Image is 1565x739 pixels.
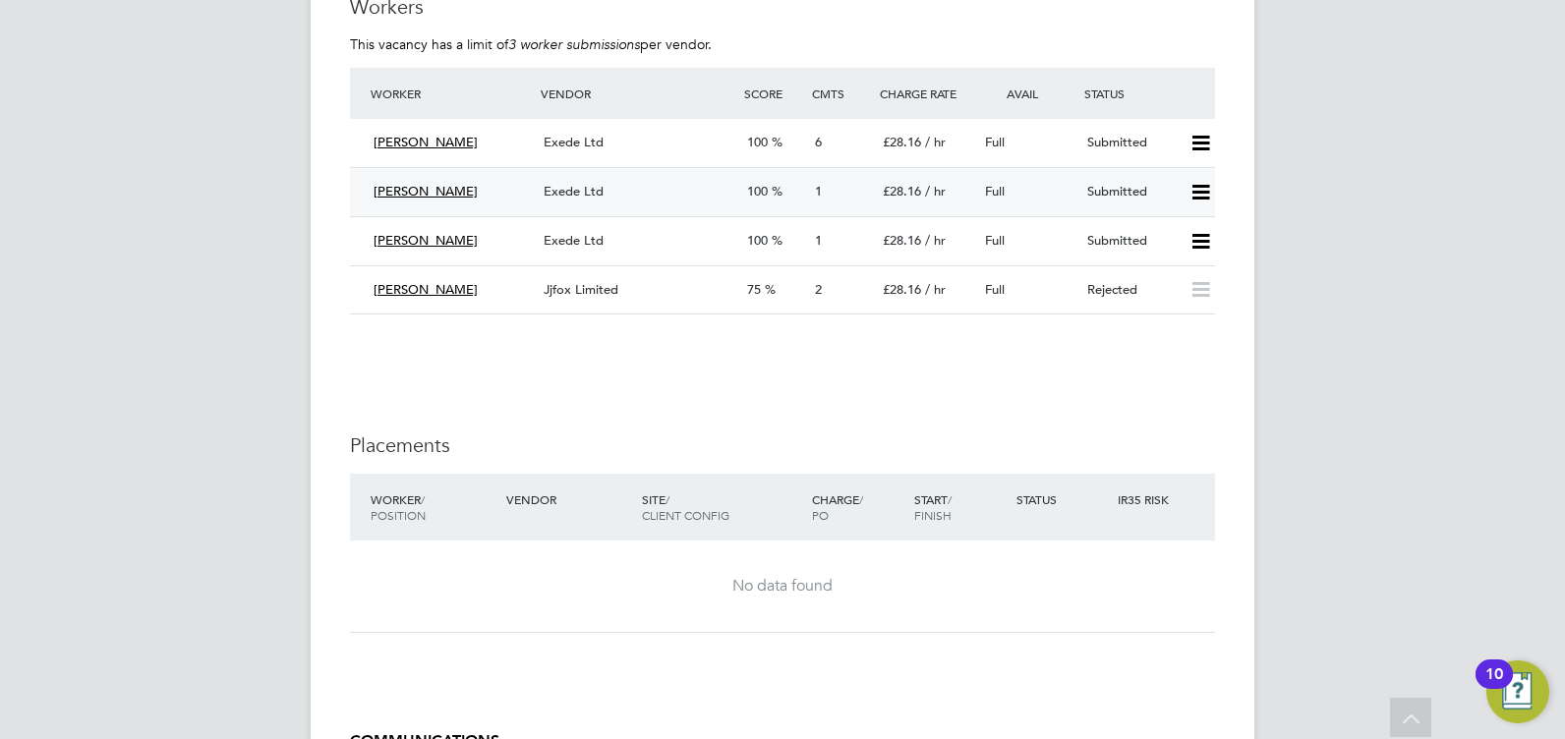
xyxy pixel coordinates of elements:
[747,183,768,199] span: 100
[909,482,1012,533] div: Start
[371,491,426,523] span: / Position
[977,76,1079,111] div: Avail
[508,35,640,53] em: 3 worker submissions
[1113,482,1181,517] div: IR35 Risk
[815,134,822,150] span: 6
[544,281,618,298] span: Jjfox Limited
[1486,660,1549,723] button: Open Resource Center, 10 new notifications
[739,76,807,111] div: Score
[1079,76,1215,111] div: Status
[1079,176,1182,208] div: Submitted
[747,281,761,298] span: 75
[1485,674,1503,700] div: 10
[1079,225,1182,257] div: Submitted
[370,576,1195,597] div: No data found
[925,232,946,249] span: / hr
[374,232,478,249] span: [PERSON_NAME]
[914,491,952,523] span: / Finish
[815,281,822,298] span: 2
[374,134,478,150] span: [PERSON_NAME]
[366,76,536,111] div: Worker
[985,281,1005,298] span: Full
[637,482,807,533] div: Site
[812,491,863,523] span: / PO
[544,134,604,150] span: Exede Ltd
[985,183,1005,199] span: Full
[1079,127,1182,159] div: Submitted
[1012,482,1114,517] div: Status
[350,432,1215,458] h3: Placements
[501,482,637,517] div: Vendor
[544,232,604,249] span: Exede Ltd
[925,134,946,150] span: / hr
[536,76,739,111] div: Vendor
[875,76,977,111] div: Charge Rate
[883,232,921,249] span: £28.16
[366,482,501,533] div: Worker
[374,183,478,199] span: [PERSON_NAME]
[985,134,1005,150] span: Full
[815,183,822,199] span: 1
[350,35,1215,53] p: This vacancy has a limit of per vendor.
[815,232,822,249] span: 1
[883,281,921,298] span: £28.16
[747,232,768,249] span: 100
[925,281,946,298] span: / hr
[807,482,909,533] div: Charge
[747,134,768,150] span: 100
[807,76,875,111] div: Cmts
[544,183,604,199] span: Exede Ltd
[925,183,946,199] span: / hr
[1079,274,1182,307] div: Rejected
[642,491,729,523] span: / Client Config
[985,232,1005,249] span: Full
[883,134,921,150] span: £28.16
[883,183,921,199] span: £28.16
[374,281,478,298] span: [PERSON_NAME]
